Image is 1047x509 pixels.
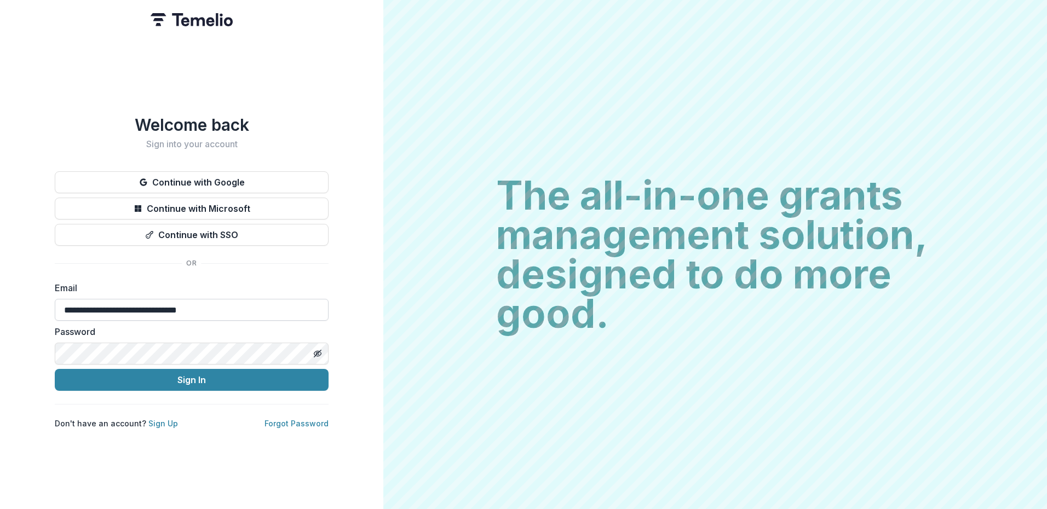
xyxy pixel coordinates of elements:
button: Sign In [55,369,329,391]
h2: Sign into your account [55,139,329,149]
img: Temelio [151,13,233,26]
a: Forgot Password [264,419,329,428]
button: Continue with SSO [55,224,329,246]
button: Toggle password visibility [309,345,326,362]
h1: Welcome back [55,115,329,135]
p: Don't have an account? [55,418,178,429]
label: Email [55,281,322,294]
a: Sign Up [148,419,178,428]
button: Continue with Google [55,171,329,193]
button: Continue with Microsoft [55,198,329,219]
label: Password [55,325,322,338]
